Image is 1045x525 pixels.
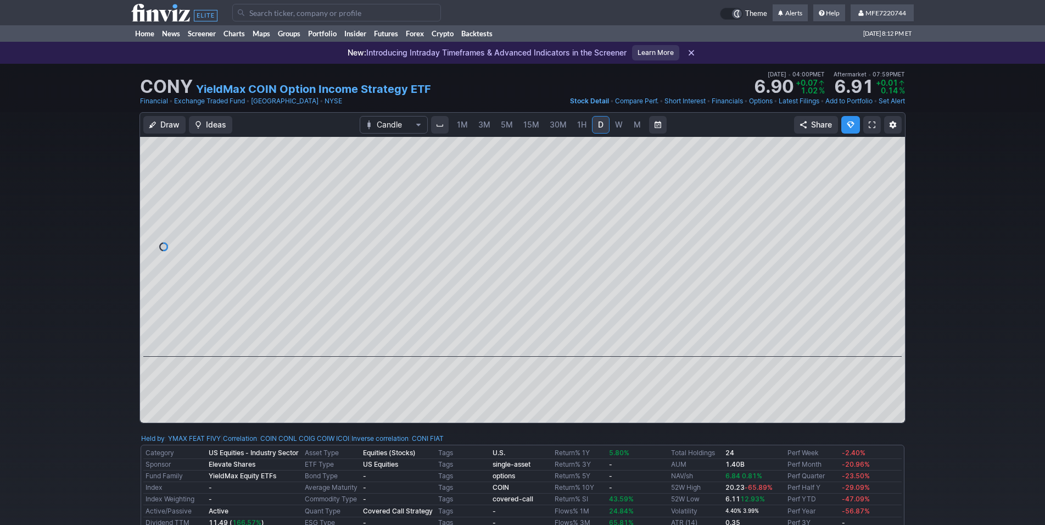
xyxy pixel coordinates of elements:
b: 6.11 [725,495,765,503]
td: Sponsor [143,459,206,471]
td: Volatility [669,505,723,517]
a: YieldMax COIN Option Income Strategy ETF [196,81,431,97]
span: 43.59% [609,495,634,503]
a: Home [131,25,158,42]
b: Elevate Shares [209,460,255,468]
td: 52W High [669,482,723,494]
span: 0.14 [881,86,898,95]
td: 52W Low [669,494,723,505]
span: • [788,71,791,78]
button: Ideas [189,116,232,134]
td: Flows% 1M [552,505,607,517]
td: Index Weighting [143,494,206,505]
span: Aftermarket 07:59PM ET [834,69,905,79]
span: [DATE] 04:00PM ET [768,69,825,79]
td: Commodity Type [303,494,361,505]
span: Latest Filings [779,97,819,105]
a: ICOI [336,433,349,444]
span: • [868,71,871,78]
span: 1H [577,120,586,129]
td: Tags [436,447,490,459]
a: W [610,116,628,134]
a: Stock Detail [570,96,609,107]
span: 0.81% [742,472,762,480]
span: M [634,120,641,129]
button: Draw [143,116,186,134]
td: Return% 3Y [552,459,607,471]
td: AUM [669,459,723,471]
a: Maps [249,25,274,42]
a: NYSE [325,96,342,107]
b: U.S. [493,449,505,457]
a: Insider [340,25,370,42]
span: W [615,120,623,129]
span: +0.01 [876,78,898,87]
b: - [493,507,496,515]
button: Interval [431,116,449,134]
span: • [744,96,748,107]
span: 1M [457,120,468,129]
td: Perf YTD [785,494,840,505]
a: Alerts [773,4,808,22]
a: YMAX [168,433,187,444]
a: [GEOGRAPHIC_DATA] [251,96,318,107]
span: • [660,96,663,107]
span: -23.50% [842,472,870,480]
span: % [899,86,905,95]
a: COIG [299,433,315,444]
span: +0.07 [796,78,818,87]
a: COIN [493,483,509,491]
a: FIAT [430,433,444,444]
button: Range [649,116,667,134]
a: Correlation [223,434,257,443]
span: • [707,96,711,107]
td: Quant Type [303,505,361,517]
span: -47.09% [842,495,870,503]
b: Covered Call Strategy [363,507,433,515]
div: : [141,433,221,444]
a: Help [813,4,845,22]
a: M [628,116,646,134]
td: Return% 10Y [552,482,607,494]
strong: 6.90 [754,78,793,96]
span: 12.93% [740,495,765,503]
td: Bond Type [303,471,361,482]
a: Exchange Traded Fund [174,96,245,107]
span: Share [811,119,832,130]
span: 5.80% [609,449,629,457]
div: | : [349,433,444,444]
span: 3M [478,120,490,129]
a: Learn More [632,45,679,60]
span: -20.96% [842,460,870,468]
td: Perf Year [785,505,840,517]
a: single-asset [493,460,530,468]
a: Theme [720,8,767,20]
small: 4.40% 3.99% [725,508,759,514]
a: covered-call [493,495,533,503]
td: Tags [436,505,490,517]
b: - [363,483,366,491]
b: US Equities [363,460,398,468]
a: Forex [402,25,428,42]
button: Explore new features [841,116,860,134]
span: [DATE] 8:12 PM ET [863,25,912,42]
b: - [209,483,212,491]
td: Fund Family [143,471,206,482]
a: Financials [712,96,743,107]
span: MFE7220744 [865,9,906,17]
b: - [609,472,612,480]
a: Portfolio [304,25,340,42]
span: Ideas [206,119,226,130]
a: Compare Perf. [615,96,658,107]
span: 1.02 [801,86,818,95]
td: Average Maturity [303,482,361,494]
a: Crypto [428,25,457,42]
span: 5M [501,120,513,129]
span: -2.40% [842,449,865,457]
a: Groups [274,25,304,42]
a: COIW [317,433,334,444]
a: 1M [452,116,473,134]
button: Chart Type [360,116,428,134]
span: 15M [523,120,539,129]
